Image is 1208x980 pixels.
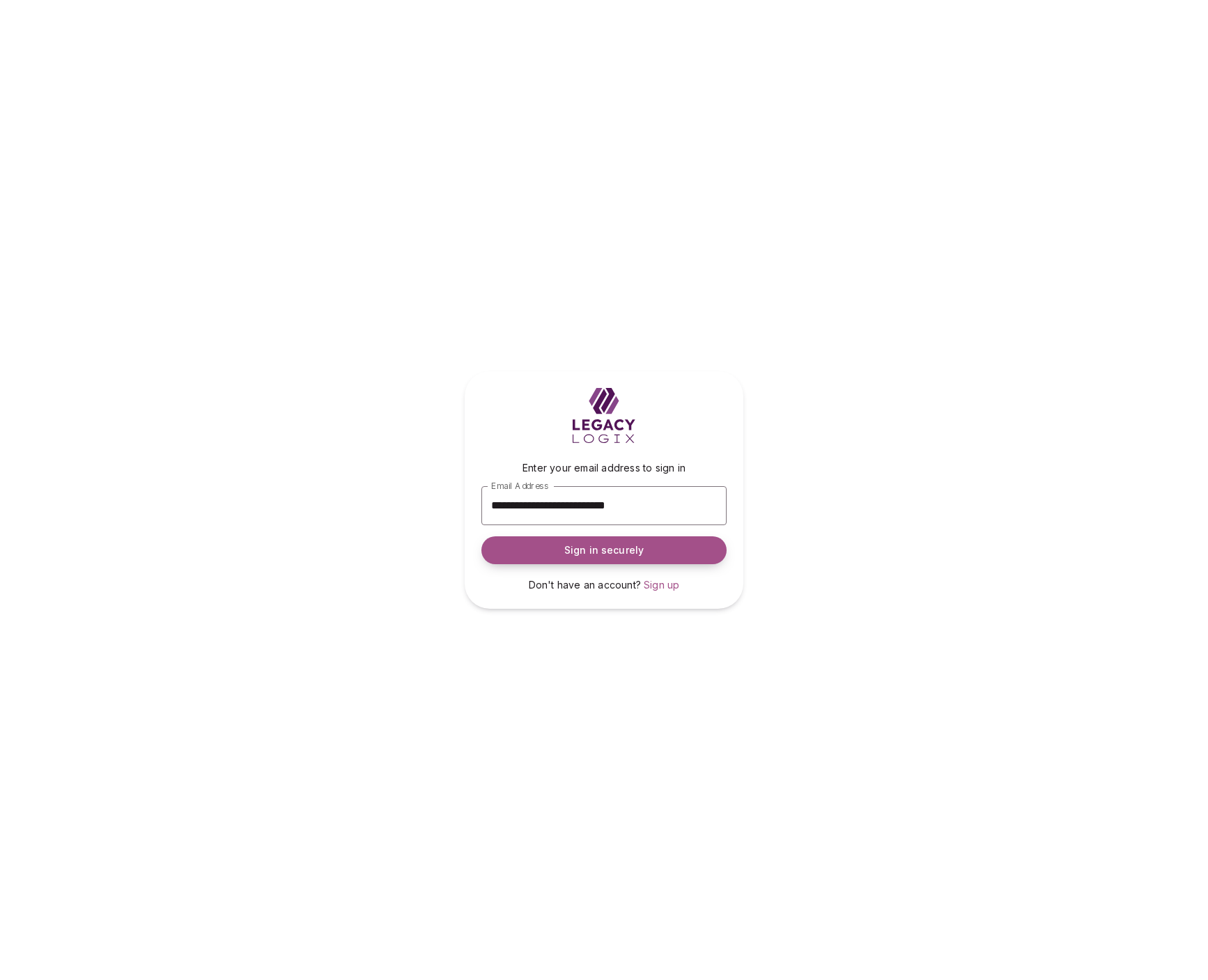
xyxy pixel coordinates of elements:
span: Don't have an account? [529,579,641,591]
button: Sign in securely [481,536,727,564]
span: Email Address [491,481,548,491]
span: Sign in securely [564,543,644,557]
span: Enter your email address to sign in [522,462,686,474]
a: Sign up [644,578,679,592]
span: Sign up [644,579,679,591]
